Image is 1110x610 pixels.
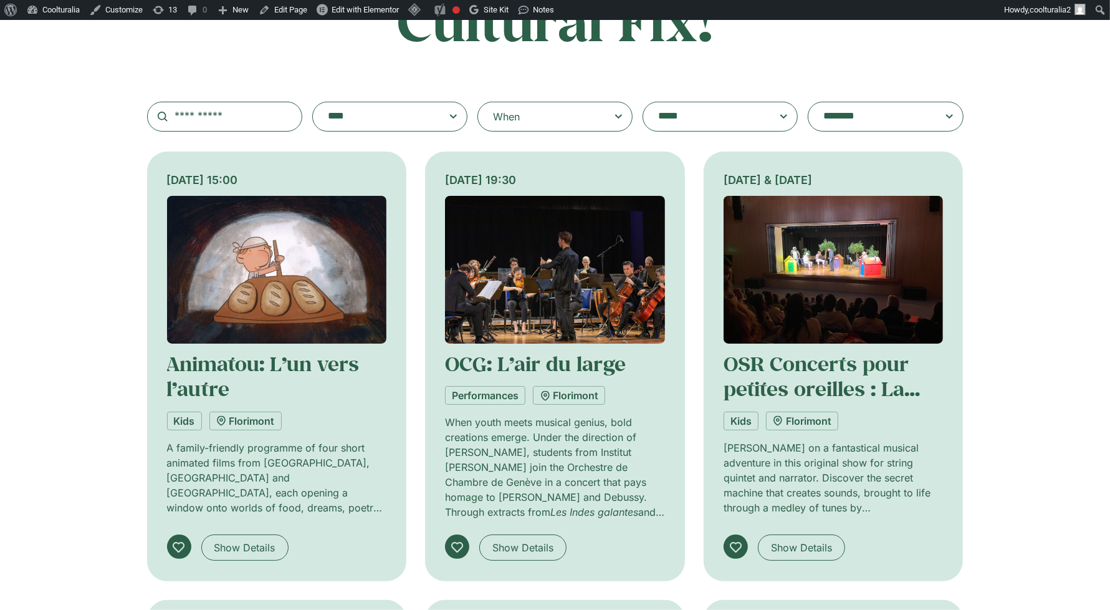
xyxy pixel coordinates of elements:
a: OSR Concerts pour petites oreilles : La Fabrique à sons [724,351,920,427]
div: [DATE] 19:30 [445,172,665,188]
a: Florimont [209,412,282,430]
a: Kids [724,412,758,430]
a: Florimont [533,386,605,405]
span: coolturalia2 [1030,5,1071,14]
a: Performances [445,386,525,405]
a: Florimont [766,412,838,430]
em: Les Indes galantes [550,506,638,518]
div: When [493,109,520,124]
a: Show Details [201,535,289,561]
textarea: Search [658,108,758,125]
a: Show Details [758,535,845,561]
div: [DATE] & [DATE] [724,172,944,188]
p: A family-friendly programme of four short animated films from [GEOGRAPHIC_DATA], [GEOGRAPHIC_DATA... [167,440,387,515]
a: OCG: L’air du large [445,351,626,377]
p: When youth meets musical genius, bold creations emerge. Under the direction of [PERSON_NAME], stu... [445,415,665,520]
span: Edit with Elementor [332,5,399,14]
span: Show Details [214,540,275,555]
div: [DATE] 15:00 [167,172,387,188]
div: Needs improvement [452,6,460,14]
textarea: Search [328,108,428,125]
a: Show Details [479,535,567,561]
a: Animatou: L’un vers l’autre [167,351,360,402]
p: [PERSON_NAME] on a fantastical musical adventure in this original show for string quintet and nar... [724,440,944,515]
a: Kids [167,412,202,430]
span: Show Details [492,540,553,555]
span: Site Kit [484,5,509,14]
span: Show Details [771,540,832,555]
textarea: Search [823,108,923,125]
